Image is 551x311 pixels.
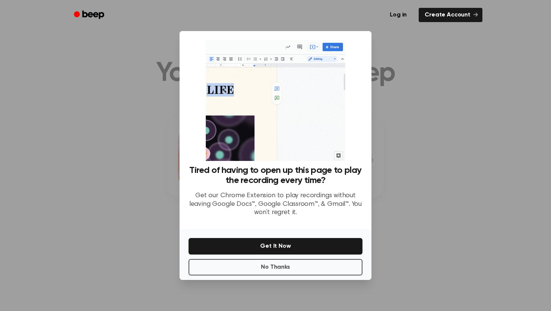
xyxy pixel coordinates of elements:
a: Log in [382,6,414,24]
img: Beep extension in action [206,40,345,161]
h3: Tired of having to open up this page to play the recording every time? [189,165,362,186]
button: No Thanks [189,259,362,275]
a: Create Account [419,8,482,22]
a: Beep [69,8,111,22]
p: Get our Chrome Extension to play recordings without leaving Google Docs™, Google Classroom™, & Gm... [189,192,362,217]
button: Get It Now [189,238,362,254]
